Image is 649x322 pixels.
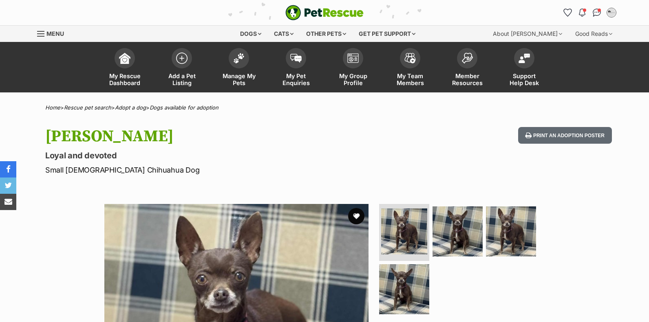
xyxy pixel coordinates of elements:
span: Menu [46,30,64,37]
img: chat-41dd97257d64d25036548639549fe6c8038ab92f7586957e7f3b1b290dea8141.svg [593,9,601,17]
div: Get pet support [353,26,421,42]
span: My Group Profile [335,72,371,86]
button: My account [605,6,618,19]
div: Other pets [300,26,352,42]
a: PetRescue [285,5,364,20]
img: member-resources-icon-8e73f808a243e03378d46382f2149f9095a855e16c252ad45f914b54edf8863c.svg [461,53,473,64]
span: Support Help Desk [506,72,543,86]
a: My Rescue Dashboard [96,44,153,92]
span: My Rescue Dashboard [106,72,143,86]
img: Photo of Lucy [486,206,536,256]
ul: Account quick links [561,6,618,19]
button: Print an adoption poster [518,127,612,144]
img: Photo of Lucy [381,208,427,254]
img: logo-e224e6f780fb5917bec1dbf3a21bbac754714ae5b6737aabdf751b685950b380.svg [285,5,364,20]
img: Photo of Lucy [379,264,429,314]
span: Member Resources [449,72,486,86]
a: Adopt a dog [115,104,146,111]
div: About [PERSON_NAME] [487,26,568,42]
img: Photo of Lucy [433,206,483,256]
p: Loyal and devoted [45,150,390,161]
span: My Pet Enquiries [278,72,314,86]
a: My Pet Enquiries [267,44,324,92]
h1: [PERSON_NAME] [45,127,390,146]
img: manage-my-pets-icon-02211641906a0b7f246fdf0571729dbe1e7629f14944591b6c1af311fb30b64b.svg [233,53,245,64]
a: Favourites [561,6,574,19]
a: Dogs available for adoption [150,104,219,111]
span: Manage My Pets [221,72,257,86]
a: Member Resources [439,44,496,92]
img: group-profile-icon-3fa3cf56718a62981997c0bc7e787c4b2cf8bcc04b72c1350f741eb67cf2f40e.svg [347,53,359,63]
div: Cats [268,26,299,42]
span: My Team Members [392,72,428,86]
div: Good Reads [570,26,618,42]
span: Add a Pet Listing [163,72,200,86]
img: team-members-icon-5396bd8760b3fe7c0b43da4ab00e1e3bb1a5d9ba89233759b79545d2d3fc5d0d.svg [404,53,416,64]
img: help-desk-icon-fdf02630f3aa405de69fd3d07c3f3aa587a6932b1a1747fa1d2bba05be0121f9.svg [519,53,530,63]
a: Home [45,104,60,111]
img: pet-enquiries-icon-7e3ad2cf08bfb03b45e93fb7055b45f3efa6380592205ae92323e6603595dc1f.svg [290,54,302,63]
p: Small [DEMOGRAPHIC_DATA] Chihuahua Dog [45,164,390,175]
a: Add a Pet Listing [153,44,210,92]
img: add-pet-listing-icon-0afa8454b4691262ce3f59096e99ab1cd57d4a30225e0717b998d2c9b9846f56.svg [176,53,188,64]
div: Dogs [234,26,267,42]
a: My Team Members [382,44,439,92]
img: notifications-46538b983faf8c2785f20acdc204bb7945ddae34d4c08c2a6579f10ce5e182be.svg [579,9,585,17]
a: Conversations [590,6,603,19]
a: Manage My Pets [210,44,267,92]
a: Support Help Desk [496,44,553,92]
button: favourite [348,208,364,224]
img: Perth Chihuahua Rescue Inc profile pic [607,9,616,17]
a: My Group Profile [324,44,382,92]
img: dashboard-icon-eb2f2d2d3e046f16d808141f083e7271f6b2e854fb5c12c21221c1fb7104beca.svg [119,53,130,64]
button: Notifications [576,6,589,19]
div: > > > [25,105,624,111]
a: Menu [37,26,70,40]
a: Rescue pet search [64,104,111,111]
